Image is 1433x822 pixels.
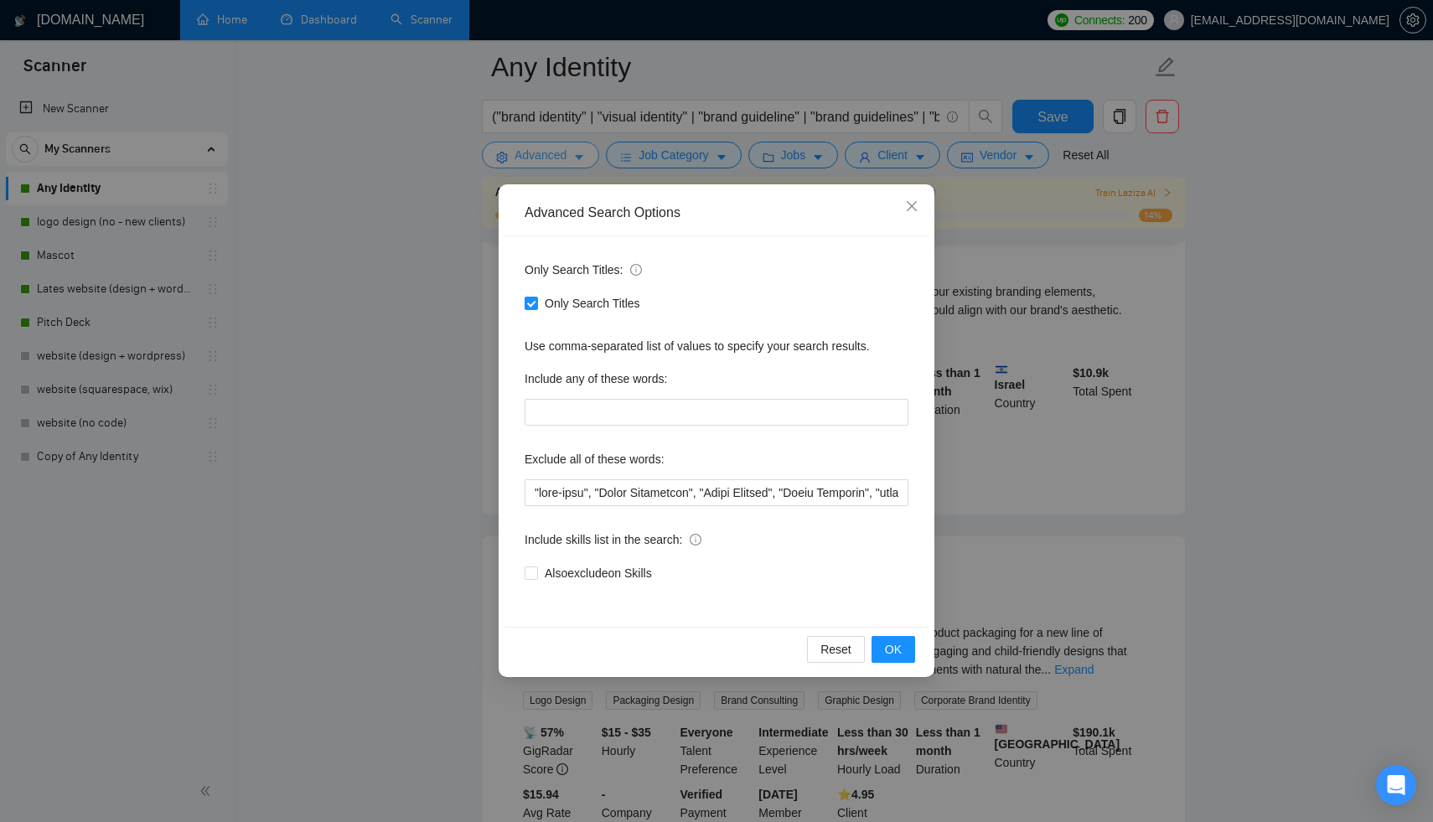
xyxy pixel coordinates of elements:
span: OK [885,640,902,659]
span: Also exclude on Skills [538,564,659,582]
div: Open Intercom Messenger [1376,765,1416,805]
button: Reset [807,636,865,663]
button: Close [889,184,934,230]
span: info-circle [690,534,701,545]
span: Reset [820,640,851,659]
label: Include any of these words: [525,365,667,392]
span: close [905,199,918,213]
span: Include skills list in the search: [525,530,701,549]
div: Advanced Search Options [525,204,908,222]
span: Only Search Titles [538,294,647,313]
button: OK [872,636,915,663]
label: Exclude all of these words: [525,446,665,473]
div: Use comma-separated list of values to specify your search results. [525,337,908,355]
span: info-circle [630,264,642,276]
span: Only Search Titles: [525,261,642,279]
